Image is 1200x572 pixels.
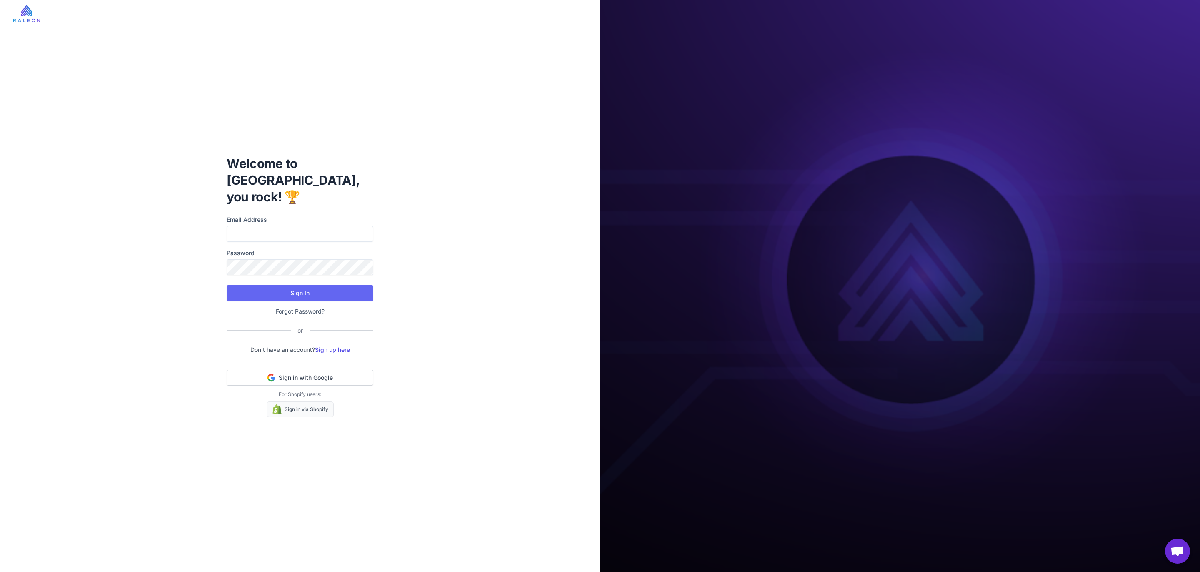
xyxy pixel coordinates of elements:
[227,285,373,301] button: Sign In
[315,346,350,353] a: Sign up here
[227,248,373,258] label: Password
[227,345,373,354] p: Don't have an account?
[1165,539,1190,564] div: Open chat
[267,401,334,417] a: Sign in via Shopify
[291,326,310,335] div: or
[279,374,333,382] span: Sign in with Google
[276,308,325,315] a: Forgot Password?
[227,391,373,398] p: For Shopify users:
[13,5,40,22] img: raleon-logo-whitebg.9aac0268.jpg
[227,370,373,386] button: Sign in with Google
[227,155,373,205] h1: Welcome to [GEOGRAPHIC_DATA], you rock! 🏆
[227,215,373,224] label: Email Address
